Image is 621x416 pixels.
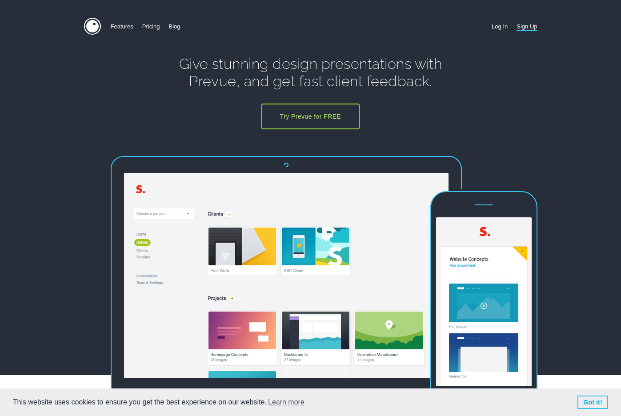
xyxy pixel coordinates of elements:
img: Homepage [449,284,518,322]
a: Log In [492,18,508,35]
a: learn more about cookies [267,397,306,407]
a: Try Prevue for FREE [261,104,360,129]
a: Sign Up [517,18,537,35]
img: Prevue [84,18,101,35]
span: This website uses cookies to ensure you get the best experience on our website. [13,397,570,408]
a: Pricing [142,18,160,35]
img: UI Design [282,312,349,349]
a: Features [111,18,133,35]
img: Web Concepts [208,312,276,349]
a: dismiss cookie message [577,396,608,409]
img: Print [208,228,276,265]
img: Clients [282,228,349,265]
a: Blog [169,18,180,35]
img: svg+xml;base64,PHN2ZyB4bWxucz0iaHR0cDovL3d3dy53My5vcmcvMjAwMC9zdmciIHdpZHRoPSI5MTAiIGhlaWd%0AodD0... [84,156,489,400]
img: Illustration [355,312,423,349]
img: Photography [208,371,276,409]
a: Home [84,18,102,36]
img: Interface UI [449,333,518,372]
img: svg+xml;base64,PHN2ZyB4bWxucz0iaHR0cDovL3d3dy53My5vcmcvMjAwMC9zdmciIHdpZHRoPSIyNDEiIGhlaWd%0AodD0... [430,191,537,413]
